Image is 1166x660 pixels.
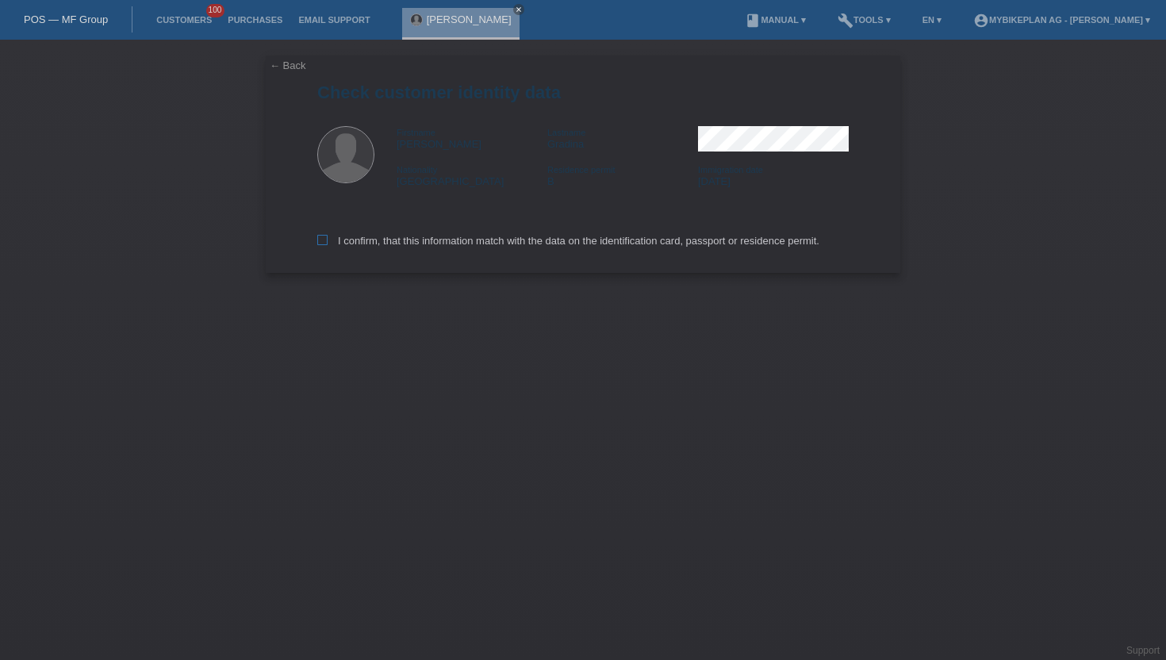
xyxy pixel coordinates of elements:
i: book [745,13,761,29]
a: EN ▾ [915,15,949,25]
span: 100 [206,4,225,17]
a: Support [1126,645,1160,656]
a: ← Back [270,59,306,71]
div: [PERSON_NAME] [397,126,547,150]
i: build [838,13,853,29]
span: Immigration date [698,165,763,175]
a: [PERSON_NAME] [427,13,512,25]
span: Lastname [547,128,585,137]
a: Customers [148,15,220,25]
i: account_circle [973,13,989,29]
a: buildTools ▾ [830,15,899,25]
div: [GEOGRAPHIC_DATA] [397,163,547,187]
div: Gradina [547,126,698,150]
a: account_circleMybikeplan AG - [PERSON_NAME] ▾ [965,15,1158,25]
span: Firstname [397,128,435,137]
h1: Check customer identity data [317,82,849,102]
span: Residence permit [547,165,616,175]
span: Nationality [397,165,437,175]
a: Purchases [220,15,290,25]
i: close [515,6,523,13]
div: [DATE] [698,163,849,187]
div: B [547,163,698,187]
a: bookManual ▾ [737,15,814,25]
a: Email Support [290,15,378,25]
label: I confirm, that this information match with the data on the identification card, passport or resi... [317,235,819,247]
a: POS — MF Group [24,13,108,25]
a: close [513,4,524,15]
